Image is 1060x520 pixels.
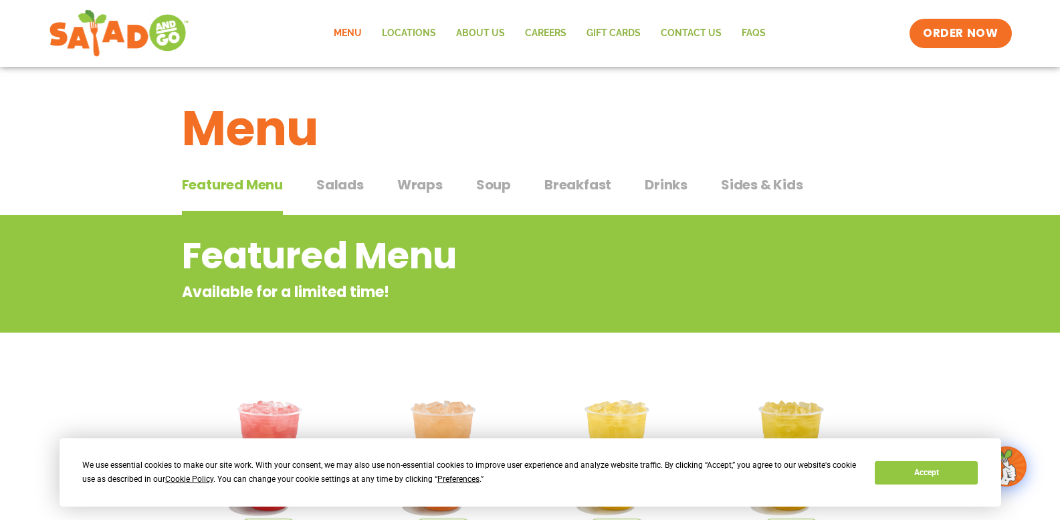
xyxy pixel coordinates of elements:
a: ORDER NOW [910,19,1011,48]
h1: Menu [182,92,879,165]
span: Preferences [437,474,480,484]
p: Available for a limited time! [182,281,771,303]
div: Cookie Consent Prompt [60,438,1001,507]
button: Accept [875,461,978,485]
a: FAQs [732,18,776,49]
span: Featured Menu [182,175,283,195]
span: ORDER NOW [923,25,998,41]
img: new-SAG-logo-768×292 [49,7,190,60]
h2: Featured Menu [182,229,771,283]
span: Sides & Kids [721,175,803,195]
span: Salads [316,175,364,195]
a: Careers [515,18,576,49]
a: Menu [324,18,372,49]
span: Soup [476,175,511,195]
span: Cookie Policy [165,474,213,484]
span: Breakfast [544,175,611,195]
a: GIFT CARDS [576,18,651,49]
a: Contact Us [651,18,732,49]
span: Wraps [397,175,443,195]
a: About Us [446,18,515,49]
span: Drinks [645,175,687,195]
nav: Menu [324,18,776,49]
img: wpChatIcon [988,448,1025,485]
div: Tabbed content [182,170,879,215]
a: Locations [372,18,446,49]
div: We use essential cookies to make our site work. With your consent, we may also use non-essential ... [82,458,859,487]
